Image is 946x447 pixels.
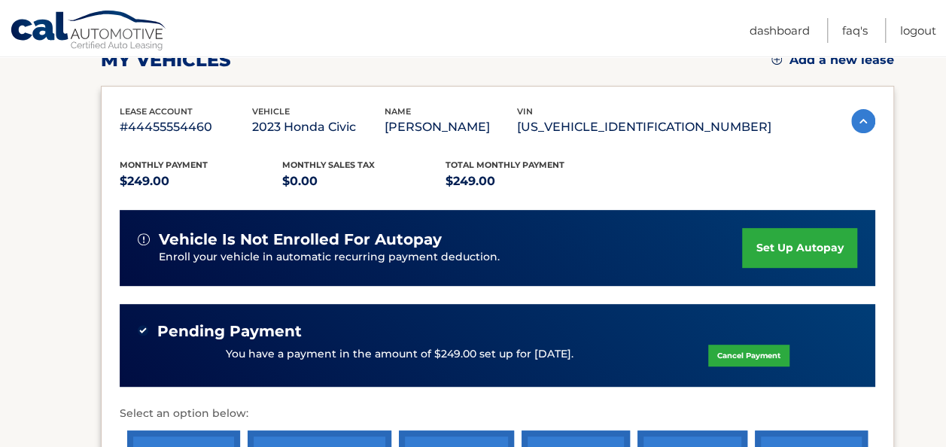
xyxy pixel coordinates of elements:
[282,160,375,170] span: Monthly sales Tax
[159,249,743,266] p: Enroll your vehicle in automatic recurring payment deduction.
[120,171,283,192] p: $249.00
[282,171,446,192] p: $0.00
[900,18,936,43] a: Logout
[101,49,231,71] h2: my vehicles
[771,53,894,68] a: Add a new lease
[120,160,208,170] span: Monthly Payment
[10,10,168,53] a: Cal Automotive
[120,106,193,117] span: lease account
[750,18,810,43] a: Dashboard
[446,160,564,170] span: Total Monthly Payment
[517,106,533,117] span: vin
[226,346,573,363] p: You have a payment in the amount of $249.00 set up for [DATE].
[742,228,856,268] a: set up autopay
[842,18,868,43] a: FAQ's
[157,322,302,341] span: Pending Payment
[446,171,609,192] p: $249.00
[138,325,148,336] img: check-green.svg
[159,230,442,249] span: vehicle is not enrolled for autopay
[252,106,290,117] span: vehicle
[517,117,771,138] p: [US_VEHICLE_IDENTIFICATION_NUMBER]
[851,109,875,133] img: accordion-active.svg
[138,233,150,245] img: alert-white.svg
[385,106,411,117] span: name
[120,405,875,423] p: Select an option below:
[385,117,517,138] p: [PERSON_NAME]
[708,345,789,366] a: Cancel Payment
[252,117,385,138] p: 2023 Honda Civic
[771,54,782,65] img: add.svg
[120,117,252,138] p: #44455554460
